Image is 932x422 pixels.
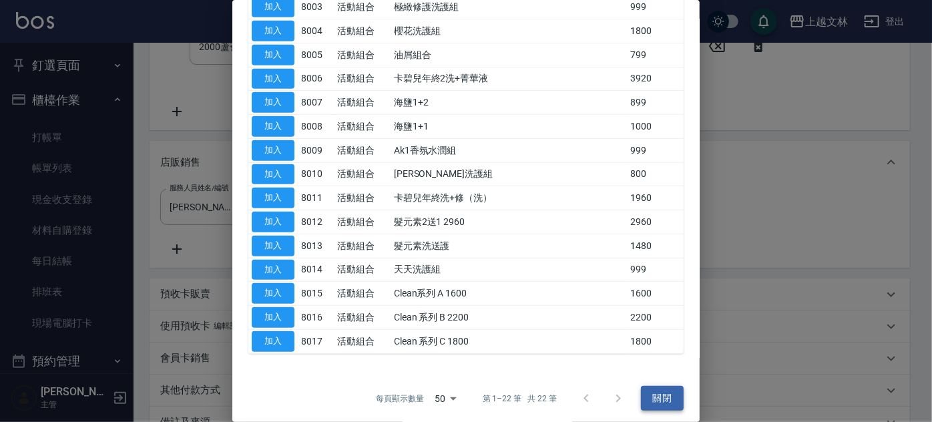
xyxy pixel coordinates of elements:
td: 海鹽1+1 [391,115,627,139]
button: 加入 [252,236,294,256]
td: 8010 [298,162,334,186]
td: 1960 [627,186,684,210]
td: 活動組合 [334,329,391,353]
td: 髮元素2送1 2960 [391,210,627,234]
td: 2200 [627,306,684,330]
p: 第 1–22 筆 共 22 筆 [483,393,557,405]
button: 加入 [252,212,294,232]
td: 999 [627,138,684,162]
td: 髮元素洗送護 [391,234,627,258]
div: 50 [429,381,461,417]
button: 加入 [252,283,294,304]
td: 1480 [627,234,684,258]
td: 活動組合 [334,138,391,162]
td: 799 [627,43,684,67]
button: 加入 [252,331,294,352]
td: 活動組合 [334,258,391,282]
button: 加入 [252,140,294,161]
td: 8004 [298,19,334,43]
td: 8006 [298,67,334,91]
td: 2960 [627,210,684,234]
td: 3920 [627,67,684,91]
td: Clean系列 A 1600 [391,282,627,306]
td: 8015 [298,282,334,306]
td: 活動組合 [334,306,391,330]
td: 8016 [298,306,334,330]
td: 活動組合 [334,234,391,258]
button: 加入 [252,307,294,328]
td: 8008 [298,115,334,139]
button: 加入 [252,116,294,137]
td: 800 [627,162,684,186]
td: Clean 系列 C 1800 [391,329,627,353]
td: Clean 系列 B 2200 [391,306,627,330]
td: 活動組合 [334,43,391,67]
button: 加入 [252,260,294,280]
td: 活動組合 [334,91,391,115]
td: 8007 [298,91,334,115]
button: 加入 [252,188,294,208]
td: 999 [627,258,684,282]
button: 加入 [252,164,294,185]
td: 活動組合 [334,186,391,210]
td: 卡碧兒年終洗+修（洗） [391,186,627,210]
td: 活動組合 [334,210,391,234]
td: 1800 [627,19,684,43]
td: 8017 [298,329,334,353]
td: 8013 [298,234,334,258]
td: 海鹽1+2 [391,91,627,115]
td: 8011 [298,186,334,210]
td: 活動組合 [334,115,391,139]
td: 活動組合 [334,19,391,43]
button: 加入 [252,21,294,41]
td: 卡碧兒年終2洗+菁華液 [391,67,627,91]
button: 加入 [252,45,294,65]
td: 天天洗護組 [391,258,627,282]
td: 活動組合 [334,67,391,91]
td: 899 [627,91,684,115]
td: 8014 [298,258,334,282]
td: 1600 [627,282,684,306]
td: [PERSON_NAME]洗護組 [391,162,627,186]
button: 關閉 [641,386,684,411]
p: 每頁顯示數量 [376,393,424,405]
td: 油屑組合 [391,43,627,67]
td: 8012 [298,210,334,234]
td: 8009 [298,138,334,162]
td: 活動組合 [334,162,391,186]
td: 活動組合 [334,282,391,306]
td: 8005 [298,43,334,67]
button: 加入 [252,92,294,113]
td: 櫻花洗護組 [391,19,627,43]
td: 1800 [627,329,684,353]
button: 加入 [252,69,294,89]
td: 1000 [627,115,684,139]
td: Ak1香氛水潤組 [391,138,627,162]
